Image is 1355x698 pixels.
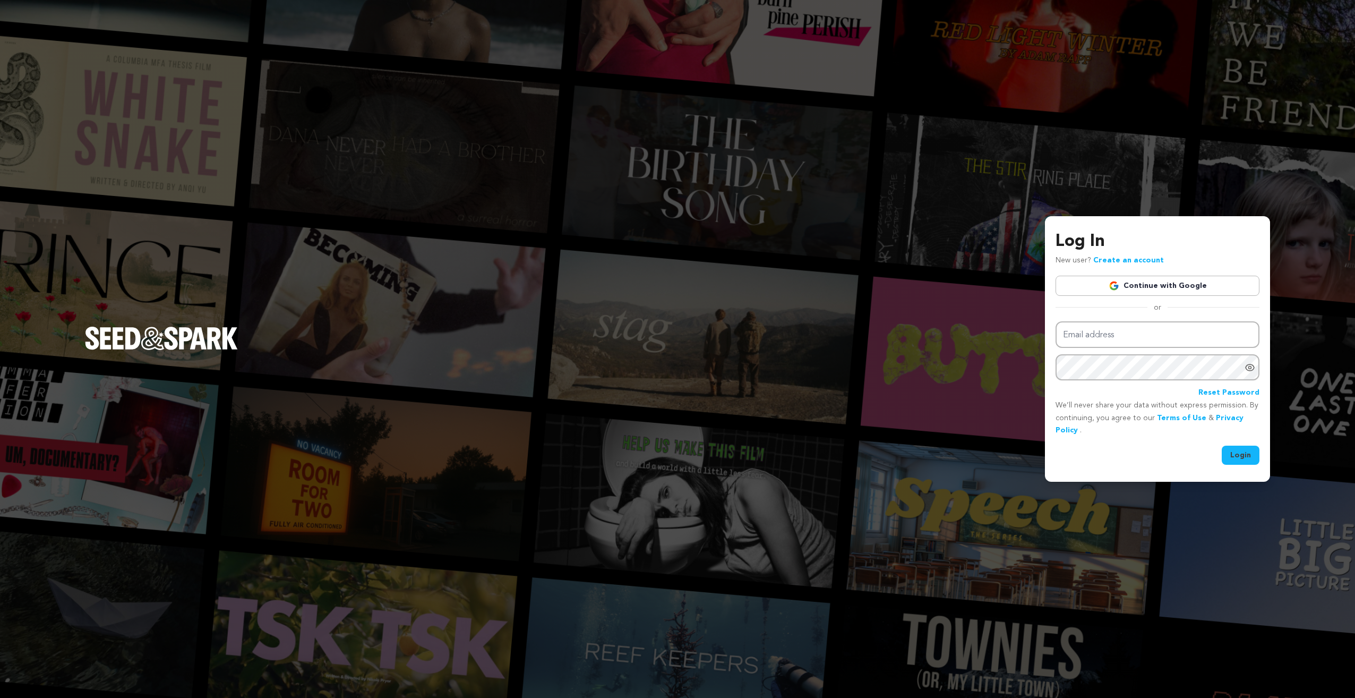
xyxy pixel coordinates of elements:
[1157,414,1206,422] a: Terms of Use
[1056,229,1259,254] h3: Log In
[1222,446,1259,465] button: Login
[1056,321,1259,348] input: Email address
[1109,280,1119,291] img: Google logo
[1093,257,1164,264] a: Create an account
[1245,362,1255,373] a: Show password as plain text. Warning: this will display your password on the screen.
[85,327,238,350] img: Seed&Spark Logo
[1198,387,1259,399] a: Reset Password
[85,327,238,371] a: Seed&Spark Homepage
[1147,302,1168,313] span: or
[1056,276,1259,296] a: Continue with Google
[1056,399,1259,437] p: We’ll never share your data without express permission. By continuing, you agree to our & .
[1056,254,1164,267] p: New user?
